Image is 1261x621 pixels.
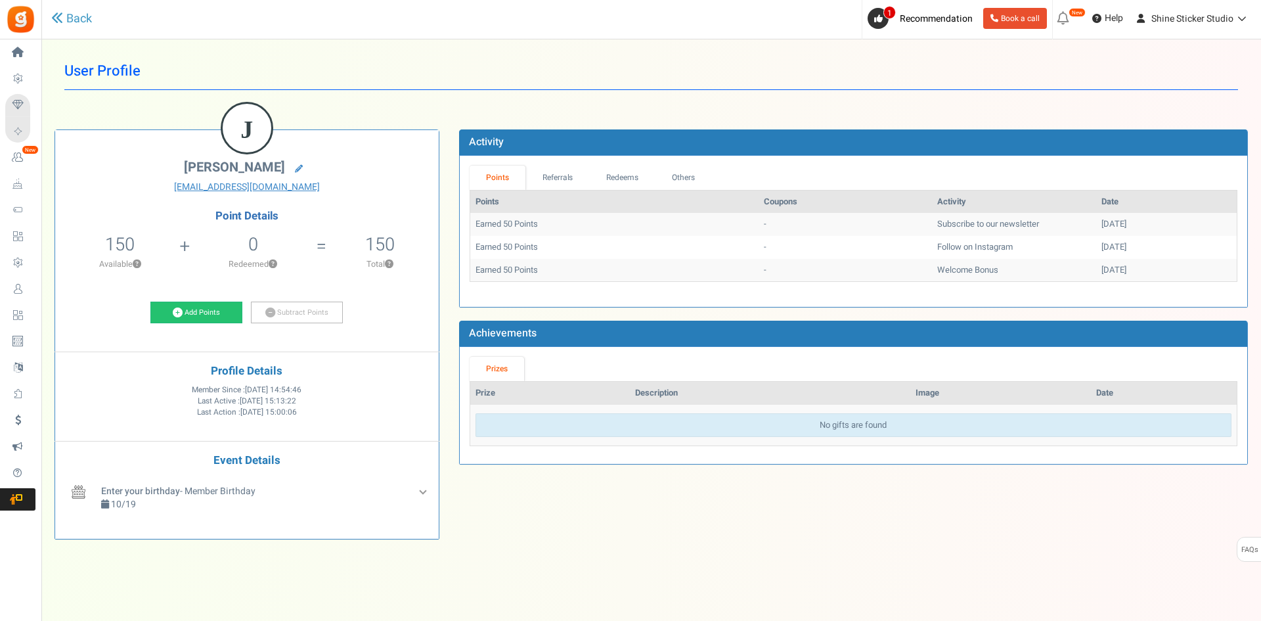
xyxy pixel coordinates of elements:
th: Activity [932,191,1096,214]
a: New [5,147,35,169]
h4: Point Details [55,210,439,222]
td: Earned 50 Points [470,213,759,236]
div: [DATE] [1101,241,1231,254]
b: Enter your birthday [101,484,180,498]
button: ? [269,260,277,269]
a: [EMAIL_ADDRESS][DOMAIN_NAME] [65,181,429,194]
h5: 0 [248,235,258,254]
td: Earned 50 Points [470,236,759,259]
span: - Member Birthday [101,484,255,498]
b: Activity [469,134,504,150]
td: - [759,259,933,282]
b: Achievements [469,325,537,341]
div: No gifts are found [476,413,1231,438]
h5: 150 [365,235,395,254]
a: Book a call [983,8,1047,29]
span: Recommendation [900,12,973,26]
a: 1 Recommendation [868,8,978,29]
th: Description [630,382,911,405]
td: - [759,236,933,259]
span: Last Action : [197,407,297,418]
a: Subtract Points [251,302,343,324]
th: Date [1091,382,1237,405]
span: Member Since : [192,384,301,396]
span: FAQs [1241,538,1258,563]
div: [DATE] [1101,218,1231,231]
th: Image [910,382,1091,405]
em: New [1069,8,1086,17]
a: Add Points [150,302,242,324]
span: 10/19 [111,497,136,511]
td: Follow on Instagram [932,236,1096,259]
span: Last Active : [198,396,296,407]
td: Subscribe to our newsletter [932,213,1096,236]
a: Points [470,166,526,190]
button: ? [133,260,141,269]
span: Help [1101,12,1123,25]
span: Shine Sticker Studio [1151,12,1233,26]
p: Total [328,258,432,270]
a: Redeems [590,166,655,190]
figcaption: J [223,104,271,155]
th: Date [1096,191,1237,214]
td: Welcome Bonus [932,259,1096,282]
span: [DATE] 15:13:22 [240,396,296,407]
a: Referrals [525,166,590,190]
p: Available [62,258,179,270]
th: Coupons [759,191,933,214]
h4: Profile Details [65,365,429,378]
button: ? [385,260,393,269]
a: Prizes [470,357,525,381]
span: [DATE] 14:54:46 [245,384,301,396]
div: [DATE] [1101,264,1231,277]
td: Earned 50 Points [470,259,759,282]
span: [PERSON_NAME] [184,158,285,177]
td: - [759,213,933,236]
em: New [22,145,39,154]
img: Gratisfaction [6,5,35,34]
span: 1 [883,6,896,19]
h1: User Profile [64,53,1238,90]
p: Redeemed [192,258,315,270]
span: [DATE] 15:00:06 [240,407,297,418]
th: Prize [470,382,630,405]
span: 150 [105,231,135,258]
a: Help [1087,8,1128,29]
a: Others [655,166,712,190]
th: Points [470,191,759,214]
h4: Event Details [65,455,429,467]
